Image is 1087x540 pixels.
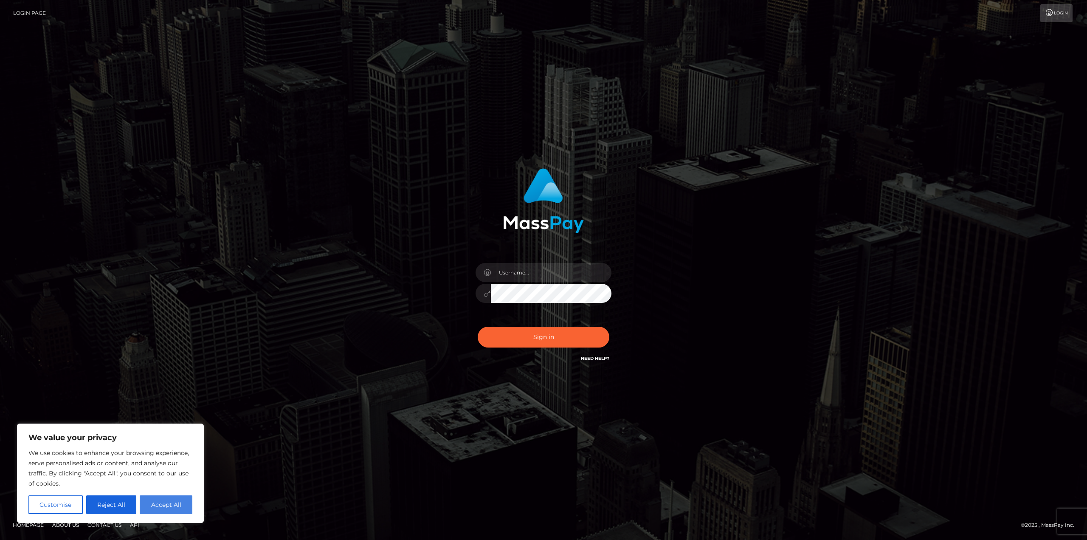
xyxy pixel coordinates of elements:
[28,433,192,443] p: We value your privacy
[491,263,611,282] input: Username...
[581,356,609,361] a: Need Help?
[49,518,82,532] a: About Us
[127,518,143,532] a: API
[86,495,137,514] button: Reject All
[1021,520,1081,530] div: © 2025 , MassPay Inc.
[13,4,46,22] a: Login Page
[84,518,125,532] a: Contact Us
[17,424,204,523] div: We value your privacy
[9,518,47,532] a: Homepage
[140,495,192,514] button: Accept All
[28,495,83,514] button: Customise
[28,448,192,489] p: We use cookies to enhance your browsing experience, serve personalised ads or content, and analys...
[503,168,584,233] img: MassPay Login
[1040,4,1073,22] a: Login
[478,327,609,348] button: Sign in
